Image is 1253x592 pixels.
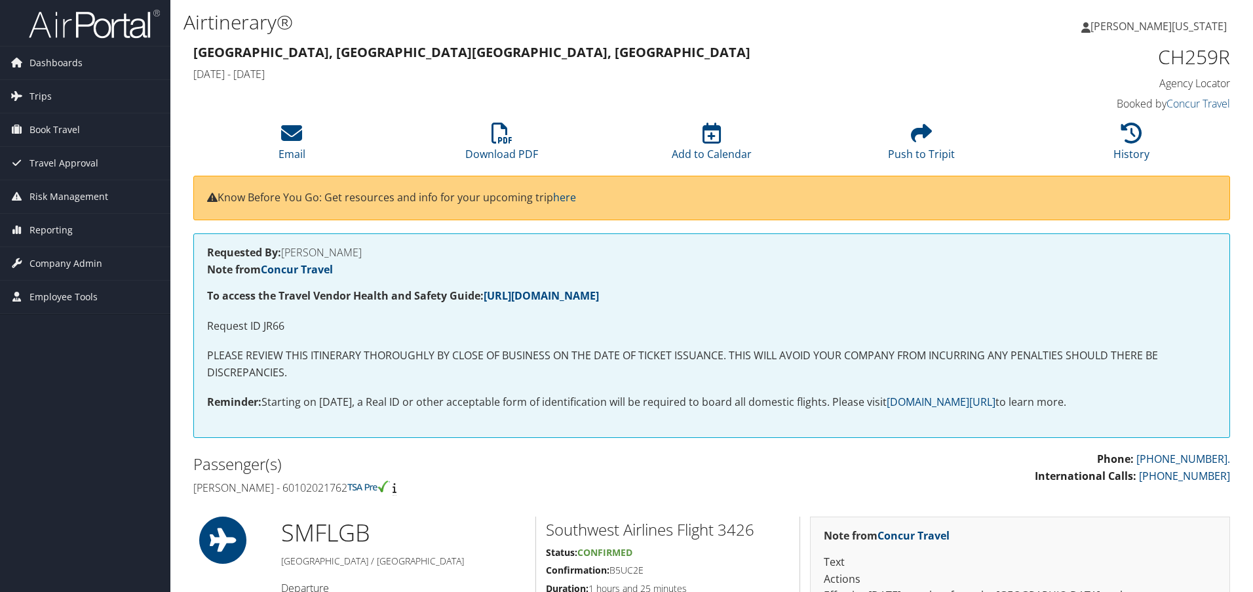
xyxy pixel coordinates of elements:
h4: [PERSON_NAME] [207,247,1216,258]
h5: B5UC2E [546,564,790,577]
span: Travel Approval [29,147,98,180]
a: Concur Travel [1166,96,1230,111]
a: Push to Tripit [888,130,955,161]
a: Email [279,130,305,161]
strong: Confirmation: [546,564,609,576]
h1: SMF LGB [281,517,526,549]
a: [PHONE_NUMBER]. [1136,452,1230,466]
h2: Southwest Airlines Flight 3426 [546,519,790,541]
strong: Reminder: [207,395,261,409]
p: Request ID JR66 [207,318,1216,335]
strong: International Calls: [1035,469,1136,483]
h1: Airtinerary® [183,9,888,36]
a: [PHONE_NUMBER] [1139,469,1230,483]
h1: CH259R [986,43,1230,71]
strong: Status: [546,546,577,559]
span: Reporting [29,214,73,247]
strong: Note from [207,262,333,277]
a: [DOMAIN_NAME][URL] [887,395,995,409]
span: Risk Management [29,180,108,213]
p: Know Before You Go: Get resources and info for your upcoming trip [207,189,1216,207]
a: History [1113,130,1149,161]
strong: Requested By: [207,245,281,260]
strong: Phone: [1097,452,1134,466]
p: Starting on [DATE], a Real ID or other acceptable form of identification will be required to boar... [207,394,1216,411]
span: Dashboards [29,47,83,79]
img: airportal-logo.png [29,9,160,39]
strong: To access the Travel Vendor Health and Safety Guide: [207,288,599,303]
a: [PERSON_NAME][US_STATE] [1081,7,1240,46]
a: here [553,190,576,205]
span: [PERSON_NAME][US_STATE] [1090,19,1227,33]
span: Company Admin [29,247,102,280]
span: Confirmed [577,546,632,559]
a: Download PDF [465,130,538,161]
p: PLEASE REVIEW THIS ITINERARY THOROUGHLY BY CLOSE OF BUSINESS ON THE DATE OF TICKET ISSUANCE. THIS... [207,347,1216,381]
a: [URL][DOMAIN_NAME] [484,288,599,303]
h4: [PERSON_NAME] - 60102021762 [193,481,702,495]
h2: Passenger(s) [193,453,702,475]
span: Employee Tools [29,281,98,313]
a: Add to Calendar [672,130,752,161]
strong: Note from [824,528,950,543]
h4: Booked by [986,96,1230,111]
a: Concur Travel [877,528,950,543]
img: tsa-precheck.png [347,481,390,492]
span: Trips [29,80,52,113]
h5: [GEOGRAPHIC_DATA] / [GEOGRAPHIC_DATA] [281,555,526,568]
span: Book Travel [29,113,80,146]
strong: [GEOGRAPHIC_DATA], [GEOGRAPHIC_DATA] [GEOGRAPHIC_DATA], [GEOGRAPHIC_DATA] [193,43,750,61]
h4: Agency Locator [986,76,1230,90]
a: Concur Travel [261,262,333,277]
h4: [DATE] - [DATE] [193,67,966,81]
